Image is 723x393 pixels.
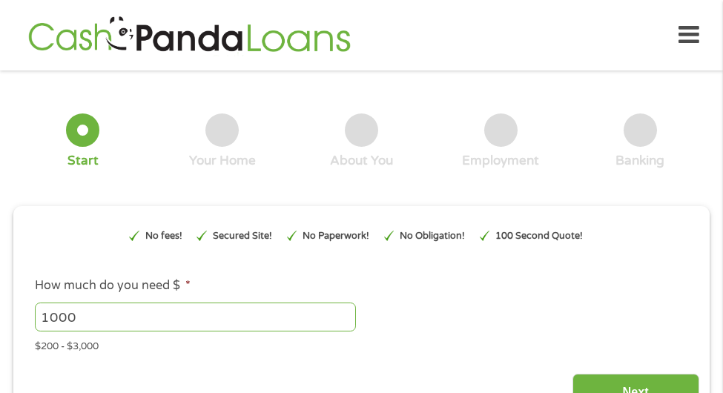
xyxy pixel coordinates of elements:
div: Employment [462,153,539,169]
p: 100 Second Quote! [495,229,583,243]
div: $200 - $3,000 [35,334,688,354]
p: No Paperwork! [303,229,369,243]
div: Banking [615,153,664,169]
p: No fees! [145,229,182,243]
div: Your Home [189,153,256,169]
img: GetLoanNow Logo [24,14,354,56]
label: How much do you need $ [35,278,191,294]
p: No Obligation! [400,229,465,243]
div: About You [330,153,393,169]
p: Secured Site! [213,229,272,243]
div: Start [67,153,99,169]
